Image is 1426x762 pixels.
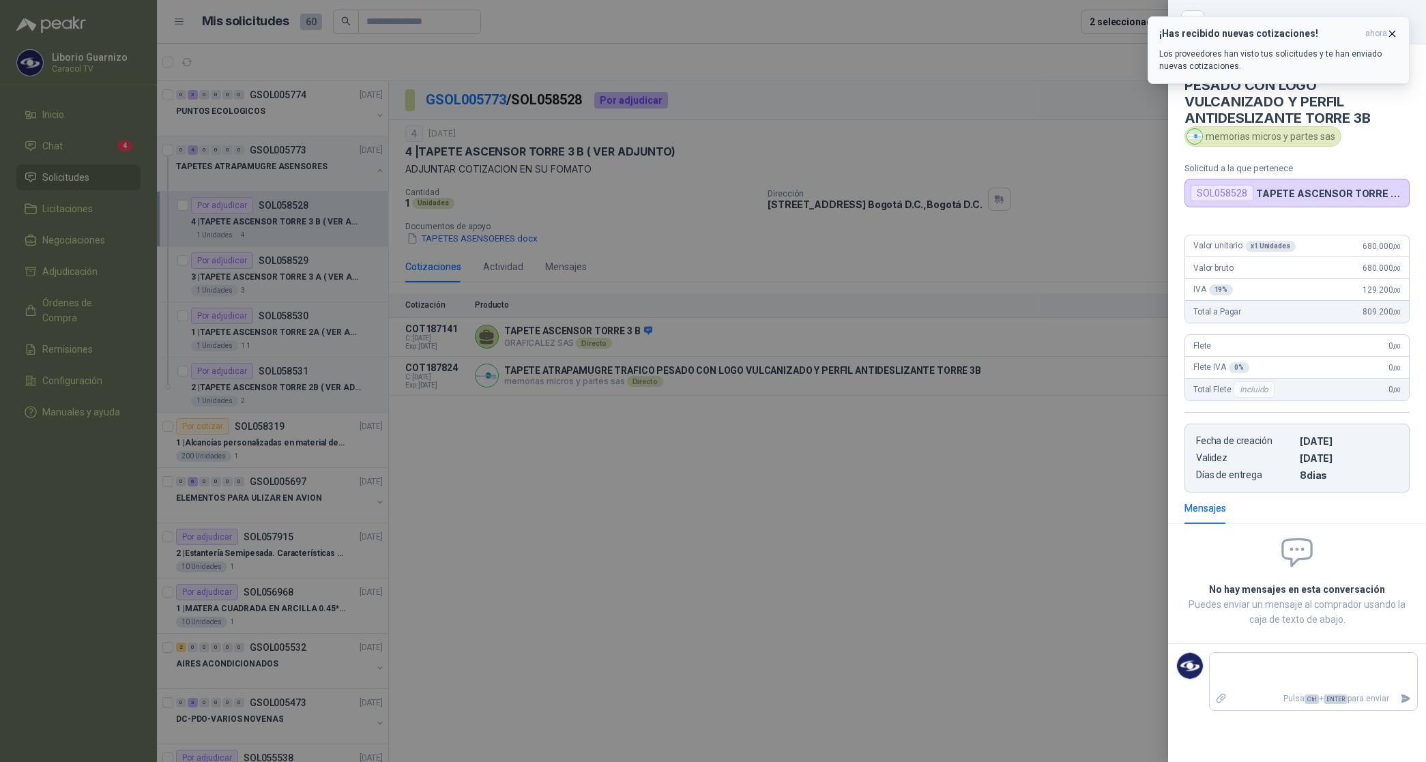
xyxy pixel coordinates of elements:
[1193,307,1241,317] span: Total a Pagar
[1177,653,1203,679] img: Company Logo
[1363,241,1401,251] span: 680.000
[1245,241,1296,252] div: x 1 Unidades
[1393,364,1401,372] span: ,00
[1193,381,1277,398] span: Total Flete
[1193,341,1211,351] span: Flete
[1393,243,1401,250] span: ,00
[1363,285,1401,295] span: 129.200
[1388,385,1401,394] span: 0
[1184,163,1410,173] p: Solicitud a la que pertenece
[1388,363,1401,372] span: 0
[1184,126,1341,147] div: memorias micros y partes sas
[1148,16,1410,84] button: ¡Has recibido nuevas cotizaciones!ahora Los proveedores han visto tus solicitudes y te han enviad...
[1300,435,1398,447] p: [DATE]
[1363,263,1401,273] span: 680.000
[1184,582,1410,597] h2: No hay mensajes en esta conversación
[1363,307,1401,317] span: 809.200
[1256,188,1403,199] p: TAPETE ASCENSOR TORRE 3 B ( VER ADJUNTO)
[1210,687,1233,711] label: Adjuntar archivos
[1388,341,1401,351] span: 0
[1234,381,1275,398] div: Incluido
[1395,687,1417,711] button: Enviar
[1159,28,1360,40] h3: ¡Has recibido nuevas cotizaciones!
[1229,362,1249,373] div: 0 %
[1193,241,1296,252] span: Valor unitario
[1187,129,1202,144] img: Company Logo
[1184,14,1201,30] button: Close
[1300,452,1398,464] p: [DATE]
[1159,48,1398,72] p: Los proveedores han visto tus solicitudes y te han enviado nuevas cotizaciones.
[1184,501,1226,516] div: Mensajes
[1196,452,1294,464] p: Validez
[1305,694,1319,704] span: Ctrl
[1209,284,1234,295] div: 19 %
[1393,287,1401,294] span: ,00
[1300,469,1398,481] p: 8 dias
[1196,469,1294,481] p: Días de entrega
[1393,265,1401,272] span: ,00
[1393,308,1401,316] span: ,00
[1324,694,1348,704] span: ENTER
[1193,284,1233,295] span: IVA
[1196,435,1294,447] p: Fecha de creación
[1184,597,1410,627] p: Puedes enviar un mensaje al comprador usando la caja de texto de abajo.
[1212,11,1410,33] div: COT187824
[1193,362,1249,373] span: Flete IVA
[1191,185,1253,201] div: SOL058528
[1365,28,1387,40] span: ahora
[1193,263,1233,273] span: Valor bruto
[1233,687,1395,711] p: Pulsa + para enviar
[1393,342,1401,350] span: ,00
[1393,386,1401,394] span: ,00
